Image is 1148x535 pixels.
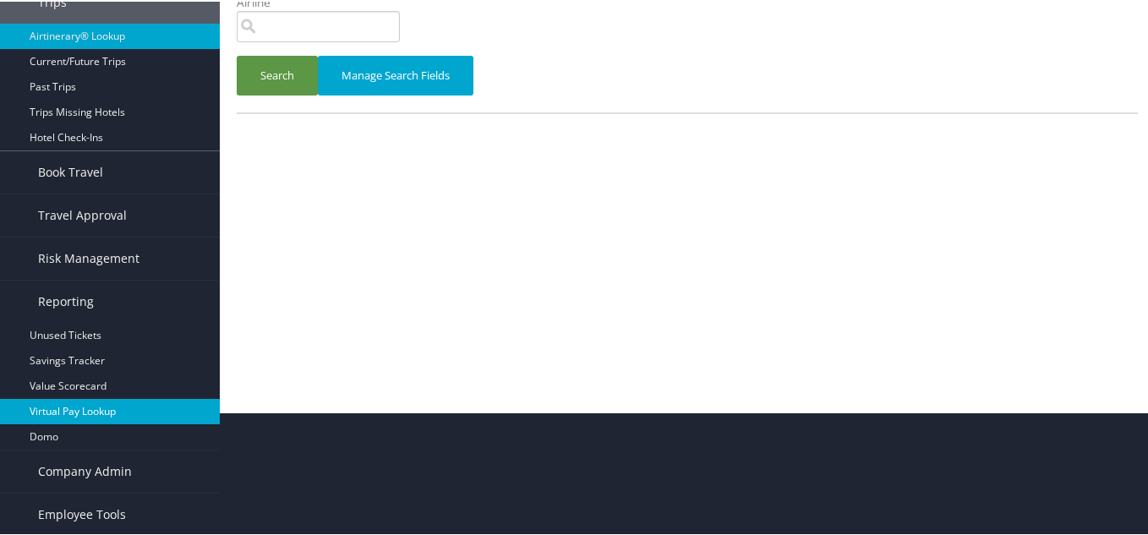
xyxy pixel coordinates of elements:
span: Company Admin [38,449,132,491]
button: Search [237,54,318,94]
span: Book Travel [38,150,103,192]
span: Employee Tools [38,492,126,534]
span: Reporting [38,279,94,321]
span: Risk Management [38,236,139,278]
button: Manage Search Fields [318,54,473,94]
span: Travel Approval [38,193,127,235]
